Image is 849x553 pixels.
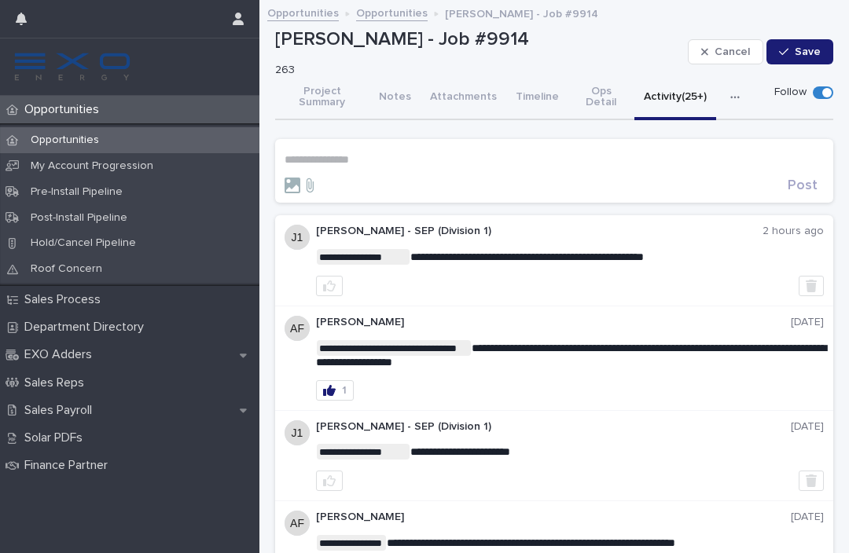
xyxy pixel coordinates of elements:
span: Post [788,178,818,192]
button: like this post [316,471,343,491]
span: Cancel [715,46,750,57]
p: Sales Payroll [18,403,105,418]
p: EXO Adders [18,347,105,362]
p: Department Directory [18,320,156,335]
p: Solar PDFs [18,430,95,445]
p: Sales Reps [18,375,97,390]
button: Timeline [506,76,568,120]
p: [DATE] [791,511,824,524]
p: Pre-Install Pipeline [18,185,135,199]
img: FKS5r6ZBThi8E5hshIGi [13,51,132,82]
p: [DATE] [791,316,824,329]
button: Ops Detail [568,76,634,120]
p: Opportunities [18,102,112,117]
p: Post-Install Pipeline [18,211,140,225]
button: Post [781,178,824,192]
p: [PERSON_NAME] - SEP (Division 1) [316,225,763,238]
button: Notes [369,76,421,120]
p: Hold/Cancel Pipeline [18,236,149,250]
p: [PERSON_NAME] - SEP (Division 1) [316,420,791,434]
span: Save [795,46,821,57]
p: [PERSON_NAME] [316,511,791,524]
button: Attachments [421,76,506,120]
p: Follow [774,86,807,99]
p: 2 hours ago [763,225,824,238]
a: Opportunities [267,3,339,21]
p: My Account Progression [18,159,166,173]
button: Activity (25+) [634,76,716,120]
p: [PERSON_NAME] [316,316,791,329]
button: 1 [316,380,354,401]
p: 263 [275,64,675,77]
button: Project Summary [275,76,369,120]
a: Opportunities [356,3,428,21]
button: Delete post [799,471,824,491]
p: Finance Partner [18,458,120,473]
p: [PERSON_NAME] - Job #9914 [445,4,598,21]
button: Cancel [688,39,763,64]
button: Delete post [799,276,824,296]
button: like this post [316,276,343,296]
p: [PERSON_NAME] - Job #9914 [275,28,682,51]
div: 1 [342,385,347,396]
p: [DATE] [791,420,824,434]
button: Save [766,39,833,64]
p: Opportunities [18,134,112,147]
p: Roof Concern [18,262,115,276]
p: Sales Process [18,292,113,307]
